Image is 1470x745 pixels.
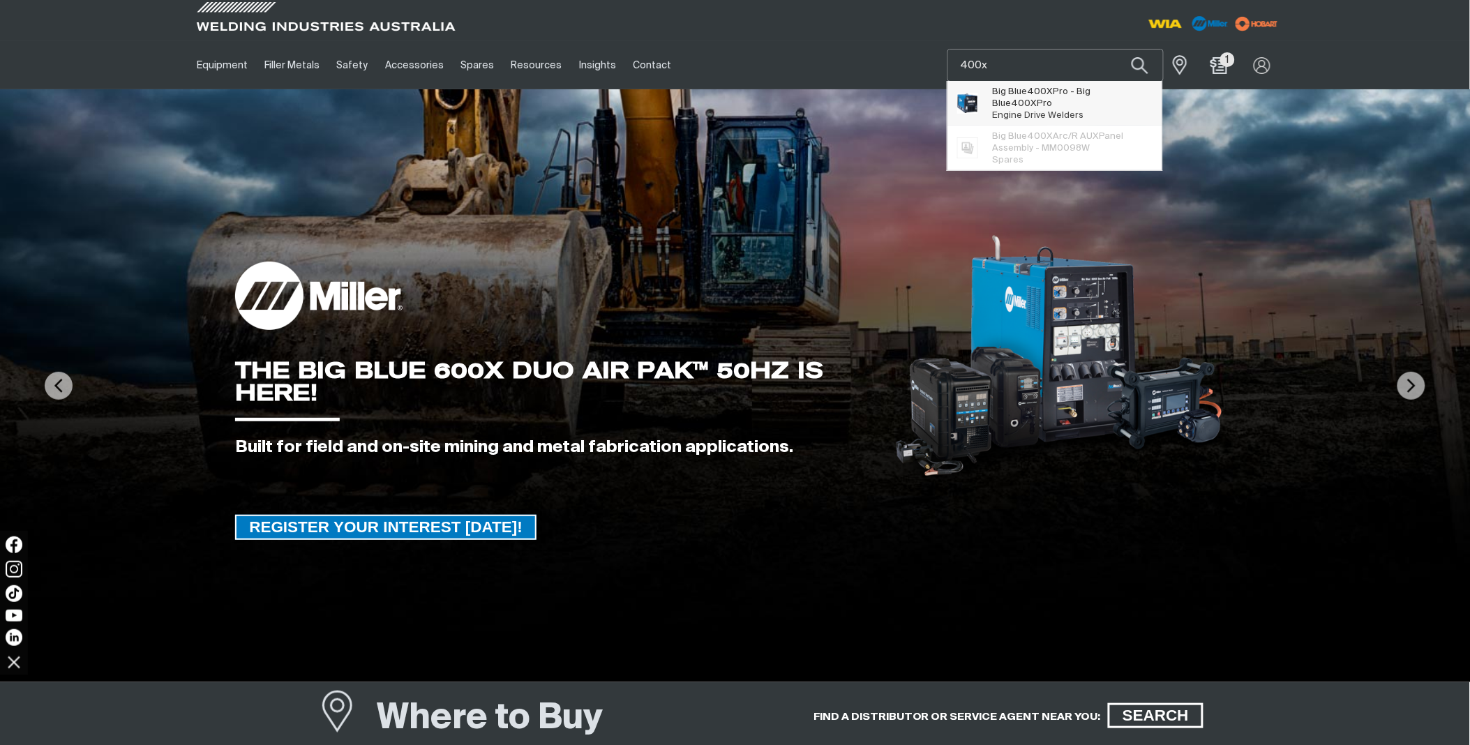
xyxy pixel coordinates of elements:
[992,130,1152,154] span: Big Blue Arc/R AUXPanel Assembly - MM0098W
[1116,49,1164,82] button: Search products
[1231,13,1282,34] img: miller
[992,111,1083,120] span: Engine Drive Welders
[235,437,872,458] div: Built for field and on-site mining and metal fabrication applications.
[377,696,603,742] h1: Where to Buy
[1011,99,1037,108] span: 400X
[6,561,22,578] img: Instagram
[6,536,22,553] img: Facebook
[377,41,452,89] a: Accessories
[45,372,73,400] img: PrevArrow
[256,41,328,89] a: Filler Metals
[1108,703,1203,728] a: SEARCH
[328,41,376,89] a: Safety
[188,41,256,89] a: Equipment
[502,41,570,89] a: Resources
[452,41,502,89] a: Spares
[188,41,1009,89] nav: Main
[571,41,624,89] a: Insights
[992,86,1152,110] span: Big Blue Pro - Big Blue Pro
[948,50,1163,81] input: Product name or item number...
[813,710,1101,723] h5: FIND A DISTRIBUTOR OR SERVICE AGENT NEAR YOU:
[6,610,22,622] img: YouTube
[1027,87,1053,96] span: 400X
[1397,372,1425,400] img: NextArrow
[235,515,537,540] a: REGISTER YOUR INTEREST TODAY!
[947,81,1162,170] ul: Suggestions
[6,629,22,646] img: LinkedIn
[1110,703,1201,728] span: SEARCH
[992,156,1023,165] span: Spares
[6,585,22,602] img: TikTok
[235,359,872,404] div: THE BIG BLUE 600X DUO AIR PAK™ 50HZ IS HERE!
[2,650,26,674] img: hide socials
[237,515,535,540] span: REGISTER YOUR INTEREST [DATE]!
[624,41,680,89] a: Contact
[1027,132,1053,141] span: 400X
